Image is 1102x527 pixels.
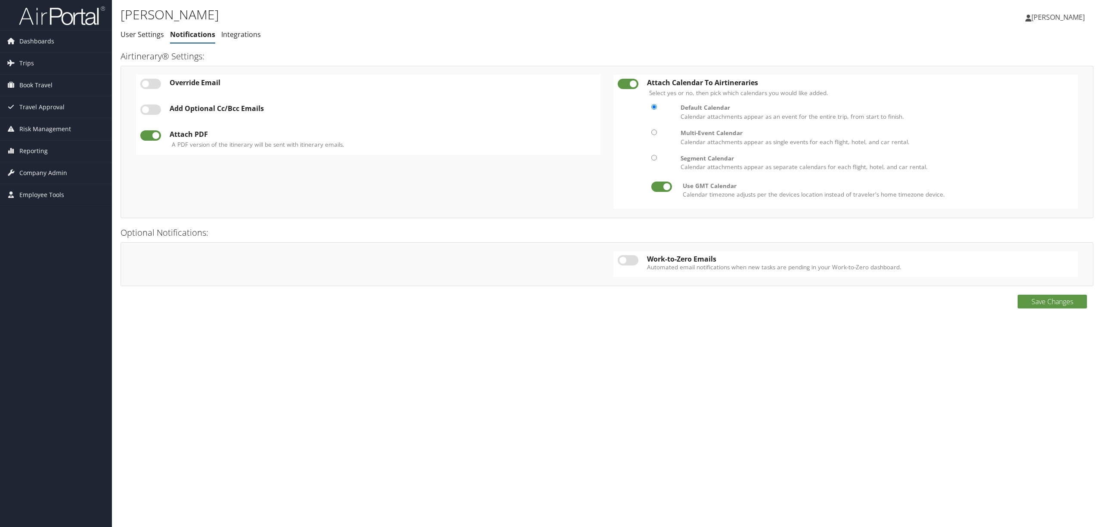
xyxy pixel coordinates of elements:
a: User Settings [121,30,164,39]
div: Segment Calendar [681,154,1069,163]
div: Attach PDF [170,130,596,138]
span: Employee Tools [19,184,64,206]
label: Calendar timezone adjusts per the devices location instead of traveler's home timezone device. [683,182,945,199]
a: [PERSON_NAME] [1025,4,1093,30]
label: A PDF version of the itinerary will be sent with itinerary emails. [172,140,344,149]
div: Attach Calendar To Airtineraries [647,79,1074,86]
label: Calendar attachments appear as an event for the entire trip, from start to finish. [681,103,1069,121]
label: Calendar attachments appear as single events for each flight, hotel, and car rental. [681,129,1069,146]
div: Multi-Event Calendar [681,129,1069,137]
a: Notifications [170,30,215,39]
label: Calendar attachments appear as separate calendars for each flight, hotel, and car rental. [681,154,1069,172]
label: Select yes or no, then pick which calendars you would like added. [649,89,828,97]
div: Override Email [170,79,596,86]
label: Automated email notifications when new tasks are pending in your Work-to-Zero dashboard. [647,263,1074,271]
span: Book Travel [19,74,53,96]
div: Default Calendar [681,103,1069,112]
div: Add Optional Cc/Bcc Emails [170,105,596,112]
h1: [PERSON_NAME] [121,6,769,24]
h3: Airtinerary® Settings: [121,50,1093,62]
button: Save Changes [1018,295,1087,308]
img: airportal-logo.png [19,6,105,26]
span: Dashboards [19,31,54,52]
span: Risk Management [19,118,71,140]
span: Company Admin [19,162,67,184]
a: Integrations [221,30,261,39]
span: Trips [19,52,34,74]
h3: Optional Notifications: [121,227,1093,239]
span: [PERSON_NAME] [1031,12,1085,22]
span: Travel Approval [19,96,65,118]
div: Work-to-Zero Emails [647,255,1074,263]
span: Reporting [19,140,48,162]
div: Use GMT Calendar [683,182,945,190]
